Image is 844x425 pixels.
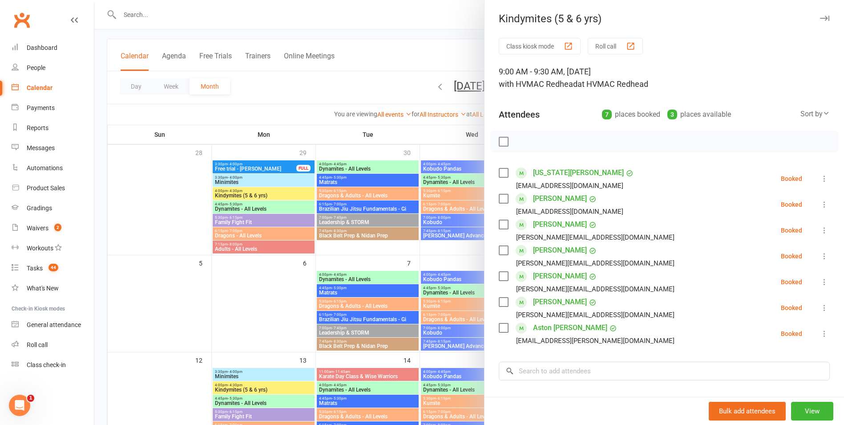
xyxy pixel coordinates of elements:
div: [EMAIL_ADDRESS][DOMAIN_NAME] [516,206,623,217]
a: Calendar [12,78,94,98]
span: 44 [48,264,58,271]
div: Booked [781,331,802,337]
a: [PERSON_NAME] [533,243,587,257]
a: [PERSON_NAME] [533,192,587,206]
div: [PERSON_NAME][EMAIL_ADDRESS][DOMAIN_NAME] [516,232,674,243]
span: 2 [54,224,61,231]
div: Booked [781,176,802,182]
a: General attendance kiosk mode [12,315,94,335]
a: [PERSON_NAME] [533,295,587,309]
div: Attendees [499,108,540,121]
div: Roll call [27,341,48,348]
div: Booked [781,305,802,311]
span: with HVMAC Redhead [499,79,577,89]
a: Dashboard [12,38,94,58]
div: 9:00 AM - 9:30 AM, [DATE] [499,65,830,90]
button: Bulk add attendees [709,402,786,421]
div: Kindymites (5 & 6 yrs) [485,12,844,25]
div: Waivers [27,225,48,232]
a: Payments [12,98,94,118]
span: 1 [27,395,34,402]
div: Booked [781,201,802,208]
div: People [27,64,45,71]
div: [EMAIL_ADDRESS][PERSON_NAME][DOMAIN_NAME] [516,335,674,347]
div: General attendance [27,321,81,328]
button: Class kiosk mode [499,38,581,54]
a: Product Sales [12,178,94,198]
a: Messages [12,138,94,158]
div: Dashboard [27,44,57,51]
div: Payments [27,104,55,111]
button: Roll call [588,38,643,54]
div: [PERSON_NAME][EMAIL_ADDRESS][DOMAIN_NAME] [516,257,674,269]
a: Waivers 2 [12,218,94,238]
span: at HVMAC Redhead [577,79,648,89]
div: What's New [27,285,59,292]
a: Roll call [12,335,94,355]
div: Booked [781,253,802,259]
div: Product Sales [27,184,65,192]
button: View [791,402,833,421]
a: [US_STATE][PERSON_NAME] [533,166,624,180]
div: Sort by [800,108,830,120]
a: Automations [12,158,94,178]
div: Class check-in [27,361,66,368]
div: Workouts [27,245,53,252]
div: [PERSON_NAME][EMAIL_ADDRESS][DOMAIN_NAME] [516,283,674,295]
div: Calendar [27,84,52,91]
a: Reports [12,118,94,138]
div: 3 [667,110,677,119]
a: [PERSON_NAME] [533,217,587,232]
div: Tasks [27,265,43,272]
a: [PERSON_NAME] [533,269,587,283]
div: Automations [27,164,63,172]
a: Tasks 44 [12,258,94,278]
div: places booked [602,108,660,121]
div: Gradings [27,204,52,212]
div: Booked [781,279,802,285]
div: Messages [27,144,55,151]
a: Aston [PERSON_NAME] [533,321,607,335]
div: [PERSON_NAME][EMAIL_ADDRESS][DOMAIN_NAME] [516,309,674,321]
div: Booked [781,227,802,233]
div: places available [667,108,731,121]
a: Class kiosk mode [12,355,94,375]
input: Search to add attendees [499,362,830,380]
div: 7 [602,110,612,119]
div: [EMAIL_ADDRESS][DOMAIN_NAME] [516,180,623,192]
a: Clubworx [11,9,33,31]
iframe: Intercom live chat [9,395,30,416]
a: Workouts [12,238,94,258]
a: Gradings [12,198,94,218]
div: Reports [27,124,48,131]
a: People [12,58,94,78]
a: What's New [12,278,94,298]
